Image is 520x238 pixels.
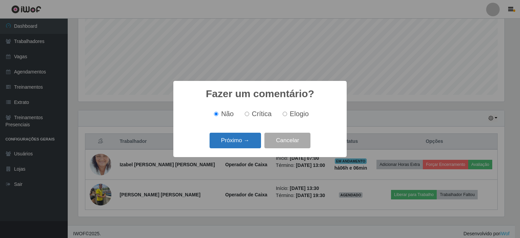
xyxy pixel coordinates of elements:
button: Próximo → [210,133,261,149]
span: Crítica [252,110,272,117]
h2: Fazer um comentário? [206,88,314,100]
input: Elogio [283,112,287,116]
input: Crítica [245,112,249,116]
span: Não [221,110,234,117]
button: Cancelar [264,133,310,149]
span: Elogio [290,110,309,117]
input: Não [214,112,218,116]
